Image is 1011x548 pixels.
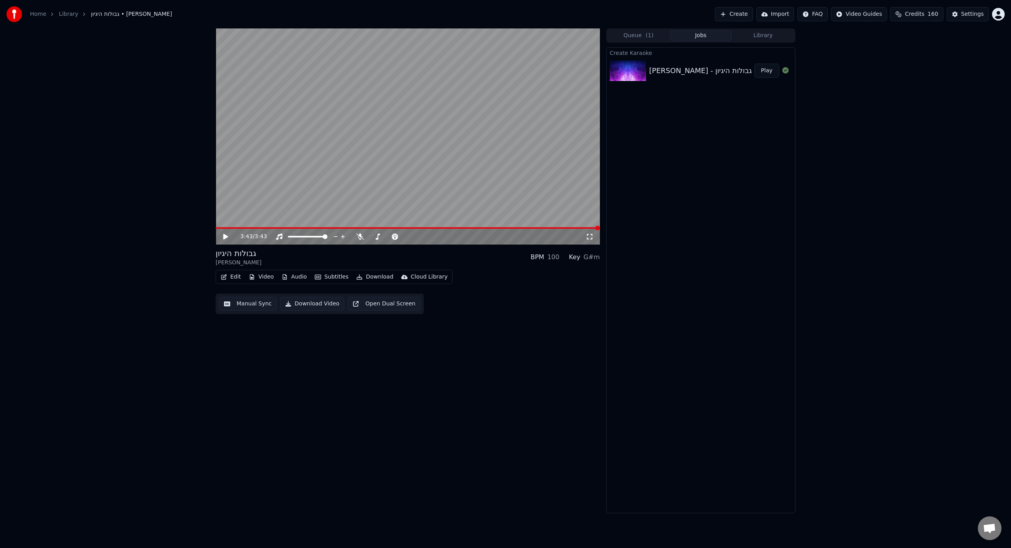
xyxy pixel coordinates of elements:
button: Audio [278,271,310,282]
div: / [241,233,259,241]
button: Video [246,271,277,282]
button: Edit [218,271,244,282]
button: Download [353,271,397,282]
button: Open Dual Screen [348,297,421,311]
button: Import [756,7,794,21]
span: ( 1 ) [646,32,654,40]
div: Settings [961,10,984,18]
span: Credits [905,10,924,18]
button: Download Video [280,297,344,311]
div: [PERSON_NAME] - גבולות היגיון [649,65,752,76]
div: Key [569,252,580,262]
div: Create Karaoke [607,48,795,57]
div: Cloud Library [411,273,447,281]
button: Jobs [670,30,732,41]
span: גבולות היגיון • [PERSON_NAME] [91,10,172,18]
button: Play [754,64,779,78]
button: Queue [607,30,670,41]
button: Video Guides [831,7,887,21]
img: youka [6,6,22,22]
button: Subtitles [312,271,351,282]
nav: breadcrumb [30,10,172,18]
button: Manual Sync [219,297,277,311]
button: Credits160 [890,7,943,21]
div: 100 [547,252,560,262]
span: 160 [928,10,938,18]
span: 3:43 [241,233,253,241]
div: G#m [583,252,599,262]
button: Settings [947,7,989,21]
div: גבולות היגיון [216,248,261,259]
div: Open chat [978,516,1002,540]
div: [PERSON_NAME] [216,259,261,267]
button: Create [715,7,753,21]
button: Library [732,30,794,41]
a: Library [59,10,78,18]
div: BPM [530,252,544,262]
a: Home [30,10,46,18]
span: 3:43 [255,233,267,241]
button: FAQ [797,7,828,21]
